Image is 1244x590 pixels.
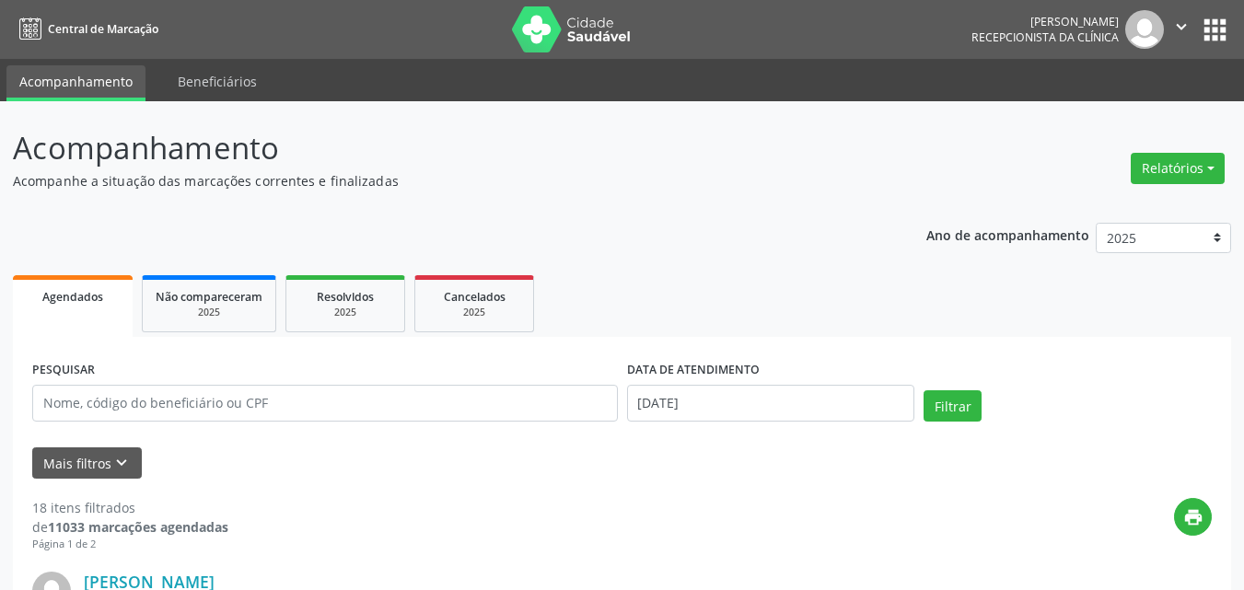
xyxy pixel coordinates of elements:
p: Ano de acompanhamento [926,223,1089,246]
button:  [1164,10,1199,49]
div: 18 itens filtrados [32,498,228,517]
img: img [1125,10,1164,49]
div: 2025 [299,306,391,319]
span: Recepcionista da clínica [971,29,1119,45]
button: print [1174,498,1212,536]
strong: 11033 marcações agendadas [48,518,228,536]
input: Selecione um intervalo [627,385,915,422]
i:  [1171,17,1192,37]
i: keyboard_arrow_down [111,453,132,473]
button: apps [1199,14,1231,46]
span: Resolvidos [317,289,374,305]
p: Acompanhamento [13,125,866,171]
div: 2025 [428,306,520,319]
a: Beneficiários [165,65,270,98]
label: DATA DE ATENDIMENTO [627,356,760,385]
p: Acompanhe a situação das marcações correntes e finalizadas [13,171,866,191]
span: Agendados [42,289,103,305]
i: print [1183,507,1203,527]
a: Acompanhamento [6,65,145,101]
input: Nome, código do beneficiário ou CPF [32,385,618,422]
span: Não compareceram [156,289,262,305]
button: Mais filtroskeyboard_arrow_down [32,447,142,480]
div: 2025 [156,306,262,319]
button: Relatórios [1131,153,1225,184]
div: Página 1 de 2 [32,537,228,552]
span: Central de Marcação [48,21,158,37]
button: Filtrar [924,390,982,422]
div: de [32,517,228,537]
div: [PERSON_NAME] [971,14,1119,29]
span: Cancelados [444,289,506,305]
a: Central de Marcação [13,14,158,44]
label: PESQUISAR [32,356,95,385]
